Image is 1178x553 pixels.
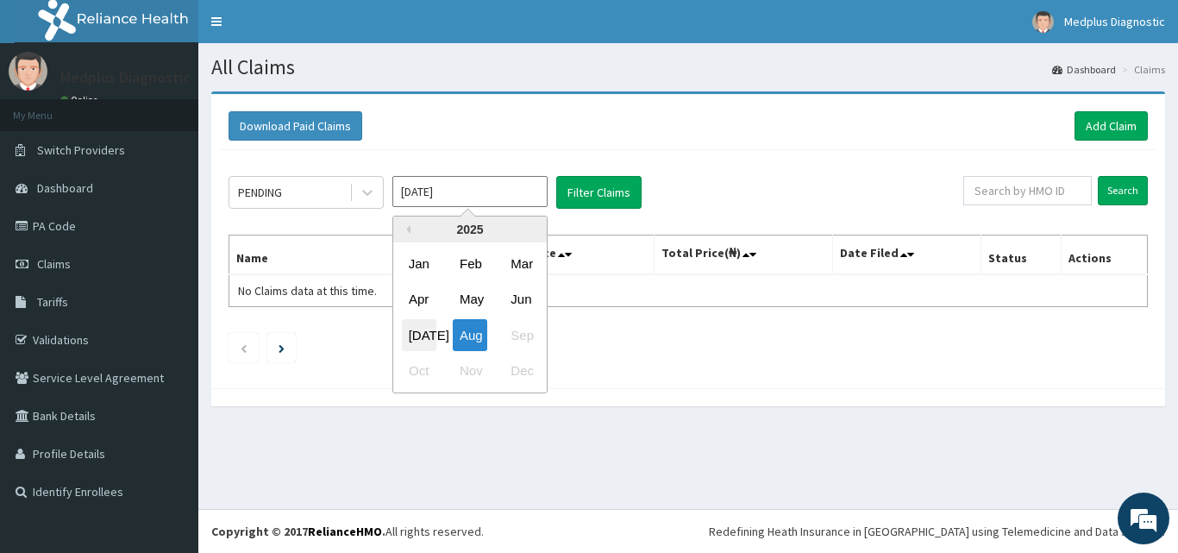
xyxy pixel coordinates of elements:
div: Redefining Heath Insurance in [GEOGRAPHIC_DATA] using Telemedicine and Data Science! [709,523,1165,540]
div: Choose June 2025 [504,284,538,316]
span: No Claims data at this time. [238,283,377,298]
footer: All rights reserved. [198,509,1178,553]
img: User Image [1032,11,1054,33]
p: Medplus Diagnostic [60,70,191,85]
div: Choose January 2025 [402,248,436,280]
a: Previous page [240,340,248,355]
div: Choose August 2025 [453,319,487,351]
div: 2025 [393,217,547,242]
strong: Copyright © 2017 . [211,524,385,539]
span: Tariffs [37,294,68,310]
th: Total Price(₦) [654,236,833,275]
span: Medplus Diagnostic [1064,14,1165,29]
h1: All Claims [211,56,1165,79]
th: Actions [1061,236,1147,275]
a: Dashboard [1052,62,1116,77]
div: Choose April 2025 [402,284,436,316]
li: Claims [1118,62,1165,77]
div: Choose May 2025 [453,284,487,316]
input: Search by HMO ID [963,176,1092,205]
span: Switch Providers [37,142,125,158]
div: Choose February 2025 [453,248,487,280]
div: Choose March 2025 [504,248,538,280]
a: RelianceHMO [308,524,382,539]
a: Next page [279,340,285,355]
img: User Image [9,52,47,91]
th: Date Filed [833,236,981,275]
input: Select Month and Year [392,176,548,207]
button: Previous Year [402,225,410,234]
th: Name [229,236,461,275]
input: Search [1098,176,1148,205]
th: Status [981,236,1062,275]
div: Choose July 2025 [402,319,436,351]
span: Dashboard [37,180,93,196]
div: month 2025-08 [393,246,547,389]
button: Download Paid Claims [229,111,362,141]
a: Add Claim [1075,111,1148,141]
div: PENDING [238,184,282,201]
span: Claims [37,256,71,272]
button: Filter Claims [556,176,642,209]
a: Online [60,94,102,106]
